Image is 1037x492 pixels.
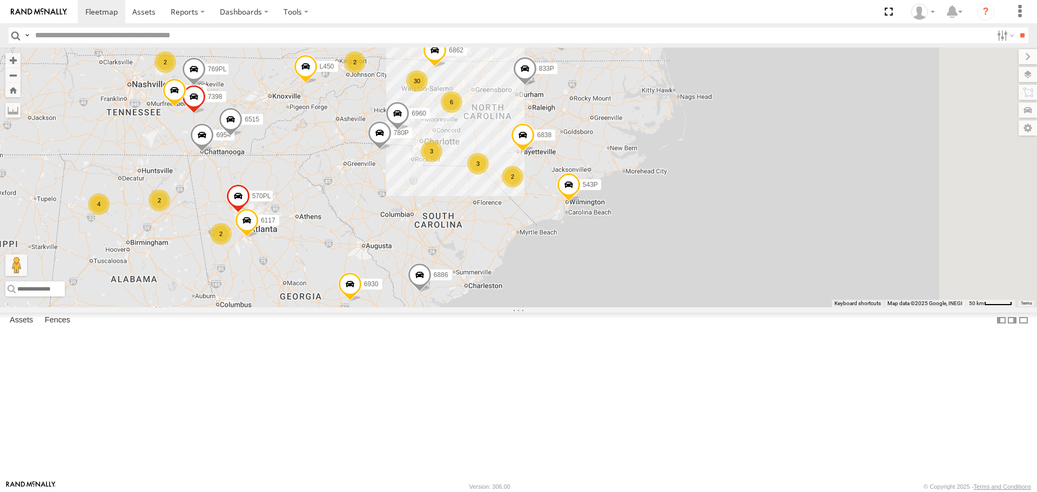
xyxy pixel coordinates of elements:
div: © Copyright 2025 - [924,483,1031,490]
button: Keyboard shortcuts [834,300,881,307]
span: 833P [539,65,554,72]
label: Map Settings [1019,120,1037,136]
label: Assets [4,313,38,328]
div: 4 [88,193,110,215]
label: Search Query [23,28,31,43]
button: Map Scale: 50 km per 48 pixels [966,300,1015,307]
button: Drag Pegman onto the map to open Street View [5,254,27,276]
span: 6117 [261,217,275,224]
label: Dock Summary Table to the Right [1007,313,1018,328]
a: Visit our Website [6,481,56,492]
label: Search Filter Options [993,28,1016,43]
label: Measure [5,103,21,118]
span: 6930 [364,281,379,288]
span: 769PL [208,66,227,73]
span: 543P [583,181,598,188]
span: 6862 [449,46,463,54]
div: Version: 306.00 [469,483,510,490]
div: 6 [441,91,462,113]
button: Zoom Home [5,83,21,97]
div: 2 [210,223,232,245]
button: Zoom out [5,68,21,83]
label: Hide Summary Table [1018,313,1029,328]
img: rand-logo.svg [11,8,67,16]
div: 3 [421,140,442,162]
a: Terms and Conditions [974,483,1031,490]
span: 6838 [537,132,551,139]
i: ? [977,3,994,21]
a: Terms [1021,301,1032,305]
span: 7398 [208,93,223,100]
div: 2 [502,166,523,187]
label: Dock Summary Table to the Left [996,313,1007,328]
div: 2 [154,51,176,73]
div: 2 [344,51,366,73]
div: 3 [467,153,489,174]
span: 6886 [434,272,448,279]
span: L450 [320,63,334,71]
div: 30 [406,70,428,92]
span: 6960 [412,110,426,118]
span: 6515 [245,116,259,123]
span: 780P [394,130,409,137]
span: 6954 [216,131,231,139]
div: Brandy Byrd [907,4,939,20]
span: 570PL [252,192,271,200]
label: Fences [39,313,76,328]
div: 2 [149,190,170,211]
button: Zoom in [5,53,21,68]
span: Map data ©2025 Google, INEGI [887,300,962,306]
span: 50 km [969,300,984,306]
